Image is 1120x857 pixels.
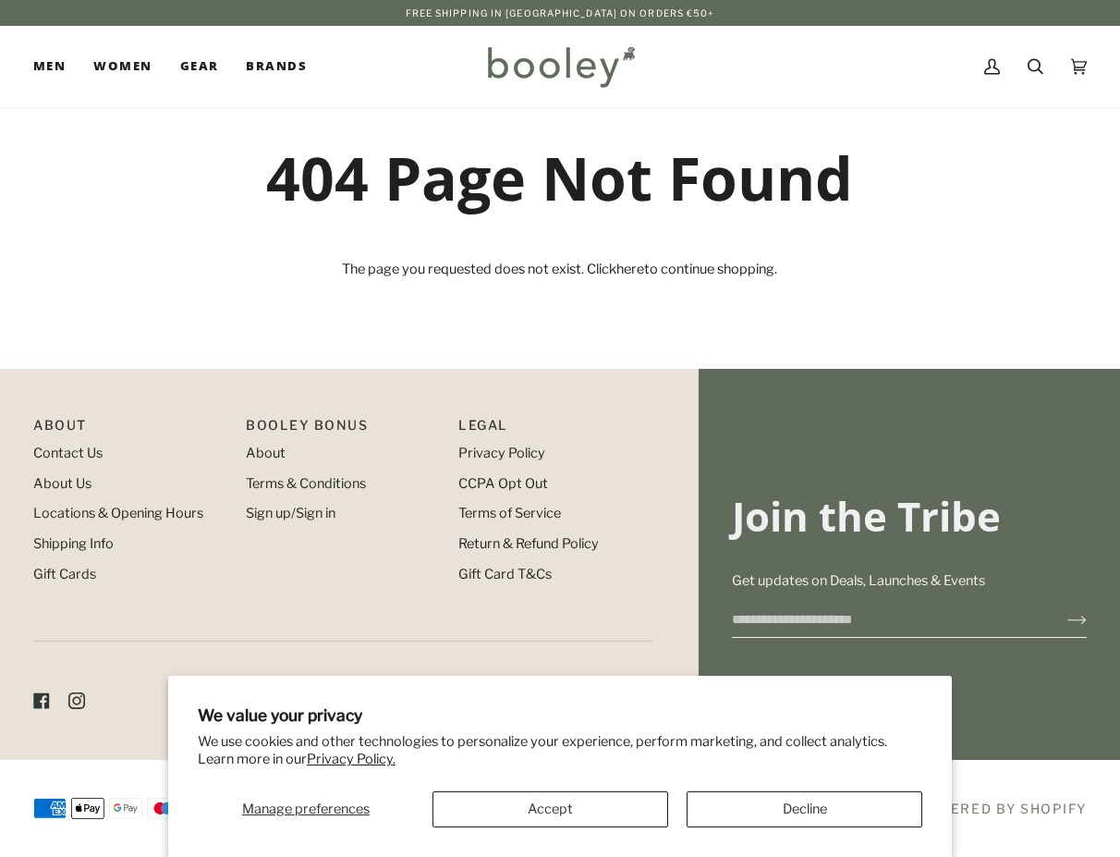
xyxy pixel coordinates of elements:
button: Join [1038,606,1087,635]
a: Return & Refund Policy [458,535,599,552]
a: Gear [166,26,233,107]
a: Brands [232,26,321,107]
button: Manage preferences [198,791,414,827]
a: Privacy Policy. [307,751,396,767]
h1: 404 Page Not Found [212,141,907,215]
p: Pipeline_Footer Main [33,415,227,444]
a: About [246,445,286,461]
a: Terms & Conditions [246,475,366,492]
button: Decline [687,791,922,827]
a: About Us [33,475,91,492]
span: Gear [180,57,219,76]
a: CCPA Opt Out [458,475,548,492]
a: Locations & Opening Hours [33,505,203,521]
p: Booley Bonus [246,415,440,444]
button: Accept [432,791,668,827]
input: your-email@example.com [732,603,1038,637]
a: Terms of Service [458,505,561,521]
a: Gift Cards [33,566,96,582]
p: The page you requested does not exist. Click to continue shopping. [212,260,907,280]
a: Men [33,26,79,107]
img: Booley [480,40,641,93]
h2: We value your privacy [198,705,922,725]
a: Gift Card T&Cs [458,566,552,582]
span: Women [93,57,152,76]
p: Get updates on Deals, Launches & Events [732,571,1087,592]
span: Manage preferences [242,801,370,817]
h3: Join the Tribe [732,491,1087,542]
a: here [616,261,644,277]
a: Women [79,26,165,107]
a: Privacy Policy [458,445,545,461]
a: Powered by Shopify [914,801,1087,816]
a: Shipping Info [33,535,114,552]
p: We use cookies and other technologies to personalize your experience, perform marketing, and coll... [198,733,922,768]
p: Pipeline_Footer Sub [458,415,652,444]
a: Sign up/Sign in [246,505,335,521]
span: Men [33,57,66,76]
span: Brands [246,57,307,76]
a: Contact Us [33,445,103,461]
p: Free Shipping in [GEOGRAPHIC_DATA] on Orders €50+ [406,6,715,20]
